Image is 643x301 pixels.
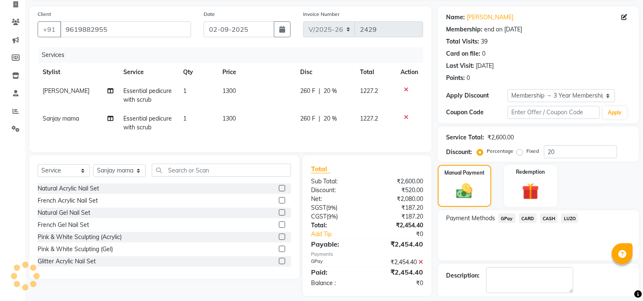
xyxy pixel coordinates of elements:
[484,25,522,34] div: end on [DATE]
[517,181,544,202] img: _gift.svg
[222,115,236,122] span: 1300
[124,87,172,103] span: Essential pedicure with scrub
[360,87,378,95] span: 1227.2
[446,91,508,100] div: Apply Discount
[487,147,513,155] label: Percentage
[305,212,367,221] div: ( )
[60,21,191,37] input: Search by Name/Mobile/Email/Code
[446,74,465,82] div: Points:
[482,49,485,58] div: 0
[603,106,627,119] button: Apply
[305,195,367,203] div: Net:
[446,13,465,22] div: Name:
[38,221,89,229] div: French Gel Nail Set
[446,148,472,157] div: Discount:
[367,221,429,230] div: ₹2,454.40
[367,258,429,267] div: ₹2,454.40
[183,115,186,122] span: 1
[446,214,495,223] span: Payment Methods
[367,186,429,195] div: ₹520.00
[367,212,429,221] div: ₹187.20
[38,233,122,242] div: Pink & White Sculpting (Acrylic)
[305,258,367,267] div: GPay
[183,87,186,95] span: 1
[38,10,51,18] label: Client
[467,13,513,22] a: [PERSON_NAME]
[367,279,429,288] div: ₹0
[360,115,378,122] span: 1227.2
[446,271,480,280] div: Description:
[38,21,61,37] button: +91
[319,87,320,95] span: |
[38,257,96,266] div: Glitter Acrylic Nail Set
[43,115,79,122] span: Sanjay mama
[498,214,515,223] span: GPay
[311,251,423,258] div: Payments
[178,63,218,82] th: Qty
[446,37,479,46] div: Total Visits:
[295,63,355,82] th: Disc
[305,186,367,195] div: Discount:
[516,168,545,176] label: Redemption
[38,184,99,193] div: Natural Acrylic Nail Set
[444,169,485,177] label: Manual Payment
[324,87,337,95] span: 20 %
[467,74,470,82] div: 0
[367,203,429,212] div: ₹187.20
[476,62,494,70] div: [DATE]
[324,114,337,123] span: 20 %
[481,37,487,46] div: 39
[446,62,474,70] div: Last Visit:
[222,87,236,95] span: 1300
[38,208,90,217] div: Natural Gel Nail Set
[328,213,336,220] span: 9%
[152,164,291,177] input: Search or Scan
[311,204,326,211] span: SGST
[38,47,429,63] div: Services
[355,63,395,82] th: Total
[217,63,295,82] th: Price
[446,133,484,142] div: Service Total:
[311,213,327,220] span: CGST
[305,230,378,239] a: Add Tip
[38,63,119,82] th: Stylist
[305,221,367,230] div: Total:
[446,108,508,117] div: Coupon Code
[319,114,320,123] span: |
[119,63,178,82] th: Service
[303,10,339,18] label: Invoice Number
[43,87,89,95] span: [PERSON_NAME]
[305,177,367,186] div: Sub Total:
[38,245,113,254] div: Pink & White Sculpting (Gel)
[446,25,482,34] div: Membership:
[305,203,367,212] div: ( )
[378,230,429,239] div: ₹0
[124,115,172,131] span: Essential pedicure with scrub
[300,87,315,95] span: 260 F
[367,177,429,186] div: ₹2,600.00
[305,279,367,288] div: Balance :
[300,114,315,123] span: 260 F
[540,214,558,223] span: CASH
[204,10,215,18] label: Date
[446,49,480,58] div: Card on file:
[519,214,537,223] span: CARD
[305,239,367,249] div: Payable:
[487,133,514,142] div: ₹2,600.00
[526,147,539,155] label: Fixed
[328,204,336,211] span: 9%
[395,63,423,82] th: Action
[311,165,330,173] span: Total
[508,106,600,119] input: Enter Offer / Coupon Code
[305,267,367,277] div: Paid:
[451,182,477,201] img: _cash.svg
[367,239,429,249] div: ₹2,454.40
[38,196,98,205] div: French Acrylic Nail Set
[367,267,429,277] div: ₹2,454.40
[367,195,429,203] div: ₹2,080.00
[561,214,578,223] span: LUZO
